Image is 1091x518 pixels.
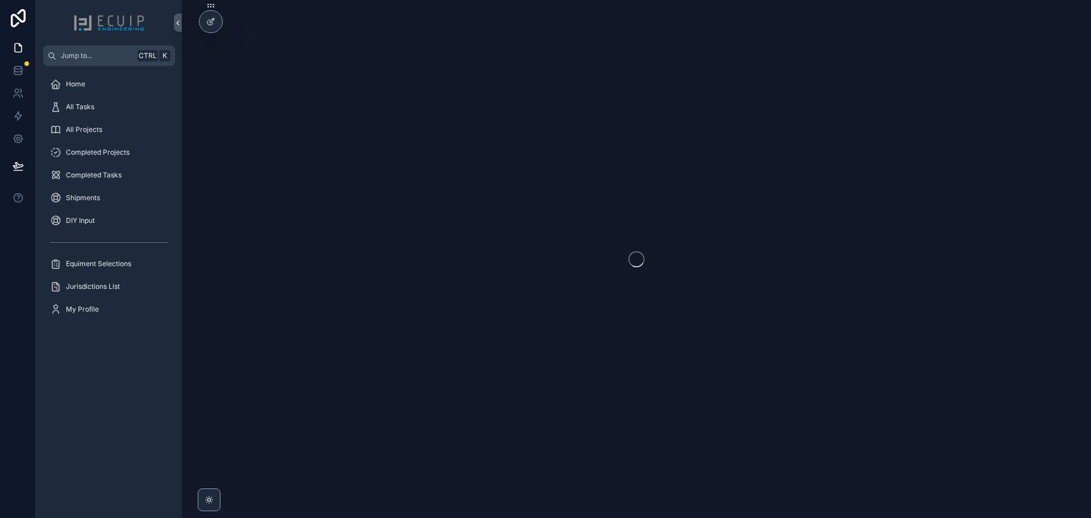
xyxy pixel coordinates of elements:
[66,193,100,202] span: Shipments
[43,299,175,320] a: My Profile
[66,305,99,314] span: My Profile
[43,254,175,274] a: Equiment Selections
[66,102,94,111] span: All Tasks
[61,51,133,60] span: Jump to...
[66,80,85,89] span: Home
[43,119,175,140] a: All Projects
[66,171,122,180] span: Completed Tasks
[43,165,175,185] a: Completed Tasks
[73,14,145,32] img: App logo
[160,51,169,60] span: K
[66,259,131,268] span: Equiment Selections
[66,282,120,291] span: Jurisdictions List
[66,125,102,134] span: All Projects
[66,216,95,225] span: DIY Input
[43,188,175,208] a: Shipments
[43,210,175,231] a: DIY Input
[36,66,182,334] div: scrollable content
[43,276,175,297] a: Jurisdictions List
[66,148,130,157] span: Completed Projects
[43,142,175,163] a: Completed Projects
[43,97,175,117] a: All Tasks
[138,50,158,61] span: Ctrl
[43,45,175,66] button: Jump to...CtrlK
[43,74,175,94] a: Home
